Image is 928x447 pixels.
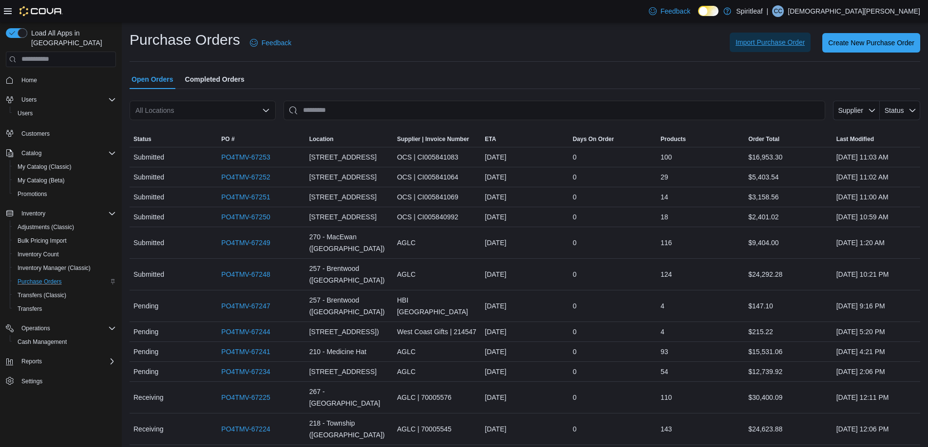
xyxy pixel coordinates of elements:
[18,177,65,184] span: My Catalog (Beta)
[481,265,568,284] div: [DATE]
[573,300,577,312] span: 0
[774,5,782,17] span: CC
[10,288,120,302] button: Transfers (Classic)
[14,107,37,119] a: Users
[10,275,120,288] button: Purchase Orders
[833,187,920,207] div: [DATE] 11:00 AM
[133,211,164,223] span: Submitted
[833,362,920,381] div: [DATE] 2:06 PM
[18,128,54,140] a: Customers
[18,127,116,139] span: Customers
[2,93,120,107] button: Users
[393,167,481,187] div: OCS | CI005841064
[393,131,481,147] button: Supplier | Invoice Number
[14,249,116,260] span: Inventory Count
[748,135,779,143] span: Order Total
[14,161,116,173] span: My Catalog (Classic)
[133,366,158,377] span: Pending
[309,263,389,286] span: 257 - Brentwood ([GEOGRAPHIC_DATA])
[18,223,74,231] span: Adjustments (Classic)
[569,131,657,147] button: Days On Order
[309,171,377,183] span: [STREET_ADDRESS]
[14,276,116,287] span: Purchase Orders
[221,346,270,358] a: PO4TMV-67241
[481,342,568,361] div: [DATE]
[10,107,120,120] button: Users
[2,73,120,87] button: Home
[133,171,164,183] span: Submitted
[833,419,920,439] div: [DATE] 12:06 PM
[573,326,577,338] span: 0
[833,207,920,227] div: [DATE] 10:59 AM
[130,131,217,147] button: Status
[481,233,568,252] div: [DATE]
[221,191,270,203] a: PO4TMV-67251
[661,211,668,223] span: 18
[18,278,62,286] span: Purchase Orders
[661,171,668,183] span: 29
[18,94,40,106] button: Users
[309,191,377,203] span: [STREET_ADDRESS]
[397,135,469,143] span: Supplier | Invoice Number
[14,175,69,186] a: My Catalog (Beta)
[221,211,270,223] a: PO4TMV-67250
[221,366,270,377] a: PO4TMV-67234
[133,392,163,403] span: Receiving
[14,262,116,274] span: Inventory Manager (Classic)
[18,208,49,219] button: Inventory
[14,289,116,301] span: Transfers (Classic)
[833,233,920,252] div: [DATE] 1:20 AM
[21,324,50,332] span: Operations
[14,188,51,200] a: Promotions
[744,342,832,361] div: $15,531.06
[221,135,234,143] span: PO #
[18,190,47,198] span: Promotions
[221,171,270,183] a: PO4TMV-67252
[2,355,120,368] button: Reports
[661,135,686,143] span: Products
[133,151,164,163] span: Submitted
[10,220,120,234] button: Adjustments (Classic)
[393,233,481,252] div: AGLC
[18,356,116,367] span: Reports
[309,231,389,254] span: 270 - MacEwan ([GEOGRAPHIC_DATA])
[221,300,270,312] a: PO4TMV-67247
[730,33,811,52] button: Import Purchase Order
[18,264,91,272] span: Inventory Manager (Classic)
[21,130,50,138] span: Customers
[573,151,577,163] span: 0
[309,135,334,143] div: Location
[21,149,41,157] span: Catalog
[744,233,832,252] div: $9,404.00
[221,237,270,249] a: PO4TMV-67249
[481,322,568,341] div: [DATE]
[698,6,719,16] input: Dark Mode
[18,356,46,367] button: Reports
[744,187,832,207] div: $3,158.56
[481,296,568,316] div: [DATE]
[309,151,377,163] span: [STREET_ADDRESS]
[838,107,863,114] span: Supplier
[14,235,71,247] a: Bulk Pricing Import
[744,131,832,147] button: Order Total
[19,6,63,16] img: Cova
[221,151,270,163] a: PO4TMV-67253
[21,377,42,385] span: Settings
[18,338,67,346] span: Cash Management
[772,5,784,17] div: Christian C
[880,101,920,120] button: Status
[18,291,66,299] span: Transfers (Classic)
[18,109,33,117] span: Users
[309,366,377,377] span: [STREET_ADDRESS]
[573,268,577,280] span: 0
[309,294,389,318] span: 257 - Brentwood ([GEOGRAPHIC_DATA])
[393,419,481,439] div: AGLC | 70005545
[573,135,614,143] span: Days On Order
[133,268,164,280] span: Submitted
[393,187,481,207] div: OCS | CI005841069
[10,174,120,187] button: My Catalog (Beta)
[21,76,37,84] span: Home
[133,346,158,358] span: Pending
[14,221,116,233] span: Adjustments (Classic)
[661,237,672,249] span: 116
